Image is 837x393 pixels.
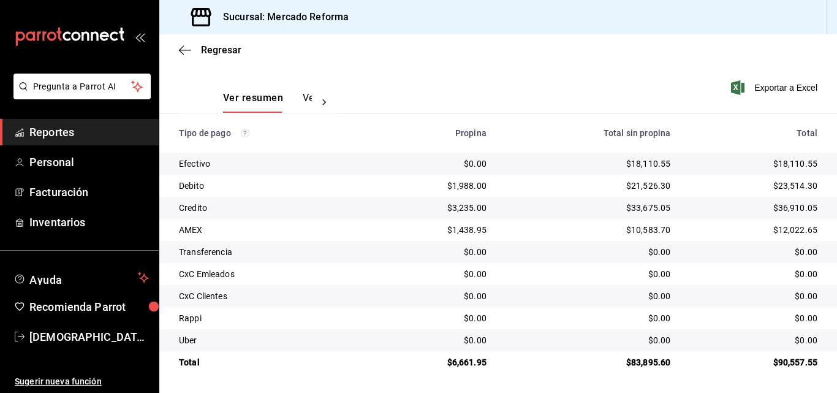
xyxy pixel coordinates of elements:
div: $10,583.70 [506,224,670,236]
div: $0.00 [381,246,486,258]
div: $3,235.00 [381,202,486,214]
span: Sugerir nueva función [15,375,149,388]
button: Pregunta a Parrot AI [13,74,151,99]
span: Inventarios [29,214,149,231]
div: $0.00 [506,334,670,346]
h3: Sucursal: Mercado Reforma [213,10,349,25]
span: Ayuda [29,270,133,285]
div: Credito [179,202,361,214]
div: $0.00 [381,158,486,170]
div: $18,110.55 [690,158,817,170]
div: Total [690,128,817,138]
span: Regresar [201,44,241,56]
div: Rappi [179,312,361,324]
div: $6,661.95 [381,356,486,368]
div: $0.00 [690,246,817,258]
div: Transferencia [179,246,361,258]
div: Propina [381,128,486,138]
span: Personal [29,154,149,170]
a: Pregunta a Parrot AI [9,89,151,102]
div: $83,895.60 [506,356,670,368]
span: Facturación [29,184,149,200]
button: Ver resumen [223,92,283,113]
div: $12,022.65 [690,224,817,236]
button: Exportar a Excel [733,80,817,95]
div: $23,514.30 [690,180,817,192]
div: $1,988.00 [381,180,486,192]
div: $36,910.05 [690,202,817,214]
div: $90,557.55 [690,356,817,368]
div: $0.00 [381,334,486,346]
div: $0.00 [381,312,486,324]
div: AMEX [179,224,361,236]
button: open_drawer_menu [135,32,145,42]
div: Efectivo [179,158,361,170]
button: Regresar [179,44,241,56]
div: Total sin propina [506,128,670,138]
div: $0.00 [690,268,817,280]
div: navigation tabs [223,92,312,113]
div: Tipo de pago [179,128,361,138]
div: $1,438.95 [381,224,486,236]
div: CxC Emleados [179,268,361,280]
div: $0.00 [381,290,486,302]
div: $21,526.30 [506,180,670,192]
span: Reportes [29,124,149,140]
svg: Los pagos realizados con Pay y otras terminales son montos brutos. [241,129,249,137]
div: $0.00 [690,312,817,324]
div: Total [179,356,361,368]
div: $0.00 [506,290,670,302]
div: $0.00 [506,312,670,324]
div: Uber [179,334,361,346]
div: $33,675.05 [506,202,670,214]
span: Recomienda Parrot [29,299,149,315]
div: $0.00 [690,290,817,302]
div: Debito [179,180,361,192]
button: Ver pagos [303,92,349,113]
div: $0.00 [506,246,670,258]
div: $0.00 [506,268,670,280]
div: $0.00 [381,268,486,280]
span: Pregunta a Parrot AI [33,80,132,93]
div: $0.00 [690,334,817,346]
span: [DEMOGRAPHIC_DATA] De la [PERSON_NAME] [29,329,149,345]
div: $18,110.55 [506,158,670,170]
div: CxC Clientes [179,290,361,302]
